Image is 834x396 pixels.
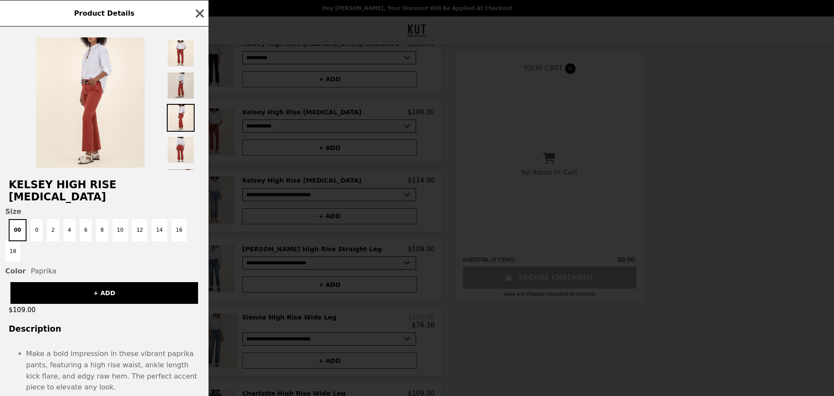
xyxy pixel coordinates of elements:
button: 2 [47,219,59,241]
button: 8 [96,219,108,241]
img: Thumbnail 1 [167,40,195,67]
button: 16 [172,219,187,241]
button: 18 [5,241,20,262]
img: Thumbnail 4 [167,136,195,164]
img: Thumbnail 3 [167,104,195,132]
img: Thumbnail 5 [167,168,195,196]
button: 00 [9,219,26,241]
button: + ADD [10,282,198,304]
img: Thumbnail 2 [167,72,195,100]
img: 00 / Paprika [36,37,145,168]
div: Paprika [5,267,203,275]
button: 6 [80,219,92,241]
span: Size [5,207,203,216]
button: 0 [31,219,43,241]
button: 10 [113,219,128,241]
button: 14 [152,219,167,241]
span: Product Details [74,9,134,17]
button: 12 [132,219,147,241]
span: Color [5,267,26,275]
button: 4 [63,219,76,241]
li: Make a bold impression in these vibrant paprika pants, featuring a high rise waist, ankle length ... [26,348,200,393]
